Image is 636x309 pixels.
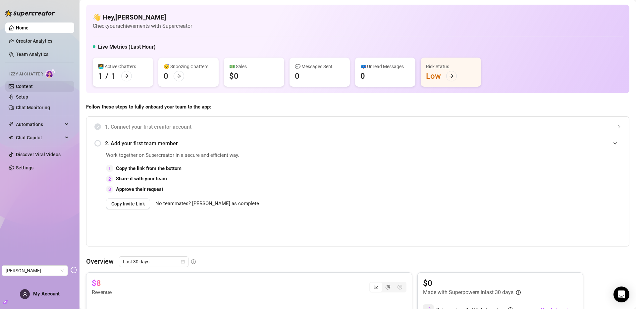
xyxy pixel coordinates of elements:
[98,71,103,81] div: 1
[16,132,63,143] span: Chat Copilot
[9,122,14,127] span: thunderbolt
[106,152,472,159] span: Work together on Supercreator in a secure and efficient way.
[94,135,621,152] div: 2. Add your first team member
[106,165,113,172] div: 1
[360,63,410,70] div: 📪 Unread Messages
[177,74,181,78] span: arrow-right
[449,74,454,78] span: arrow-right
[295,63,344,70] div: 💬 Messages Sent
[71,267,77,273] span: logout
[16,94,28,100] a: Setup
[123,257,185,267] span: Last 30 days
[124,74,129,78] span: arrow-right
[155,200,259,208] span: No teammates? [PERSON_NAME] as complete
[423,278,521,288] article: $0
[16,36,69,46] a: Creator Analytics
[613,141,617,145] span: expanded
[295,71,299,81] div: 0
[86,256,114,266] article: Overview
[23,292,27,297] span: user
[3,300,8,304] span: build
[92,278,101,288] article: $8
[423,288,513,296] article: Made with Superpowers in last 30 days
[164,71,168,81] div: 0
[16,105,50,110] a: Chat Monitoring
[369,282,406,292] div: segmented control
[116,165,182,171] strong: Copy the link from the bottom
[181,260,185,264] span: calendar
[116,186,163,192] strong: Approve their request
[116,176,167,182] strong: Share it with your team
[164,63,213,70] div: 😴 Snoozing Chatters
[489,152,621,236] iframe: Adding Team Members
[92,288,112,296] article: Revenue
[111,201,145,206] span: Copy Invite Link
[16,119,63,130] span: Automations
[374,285,378,289] span: line-chart
[613,287,629,302] div: Open Intercom Messenger
[16,152,61,157] a: Discover Viral Videos
[9,135,13,140] img: Chat Copilot
[191,259,196,264] span: info-circle
[16,165,33,170] a: Settings
[93,22,192,30] article: Check your achievements with Supercreator
[105,139,621,148] span: 2. Add your first team member
[106,175,113,183] div: 2
[98,43,156,51] h5: Live Metrics (Last Hour)
[45,68,56,78] img: AI Chatter
[16,25,28,30] a: Home
[86,104,211,110] strong: Follow these steps to fully onboard your team to the app:
[94,119,621,135] div: 1. Connect your first creator account
[6,266,64,276] span: Samantha Grey
[105,123,621,131] span: 1. Connect your first creator account
[360,71,365,81] div: 0
[5,10,55,17] img: logo-BBDzfeDw.svg
[397,285,402,289] span: dollar-circle
[516,290,521,295] span: info-circle
[106,186,113,193] div: 3
[229,71,238,81] div: $0
[617,125,621,129] span: collapsed
[111,71,116,81] div: 1
[16,52,48,57] a: Team Analytics
[229,63,279,70] div: 💵 Sales
[33,291,60,297] span: My Account
[93,13,192,22] h4: 👋 Hey, [PERSON_NAME]
[16,84,33,89] a: Content
[106,199,150,209] button: Copy Invite Link
[9,71,43,77] span: Izzy AI Chatter
[386,285,390,289] span: pie-chart
[426,63,476,70] div: Risk Status
[98,63,148,70] div: 👩‍💻 Active Chatters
